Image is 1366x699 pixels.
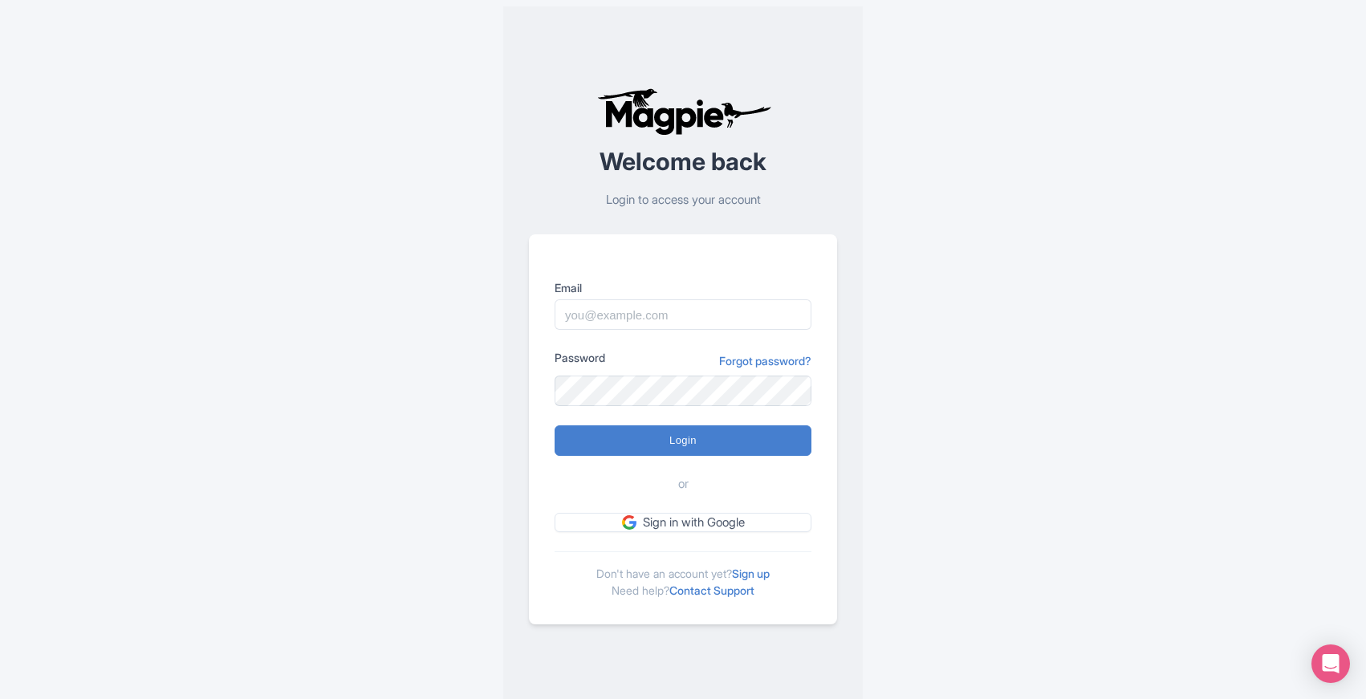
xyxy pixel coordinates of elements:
label: Password [555,349,605,366]
a: Forgot password? [719,352,811,369]
img: google.svg [622,515,636,530]
div: Don't have an account yet? Need help? [555,551,811,599]
a: Sign up [732,567,770,580]
div: Open Intercom Messenger [1311,644,1350,683]
a: Contact Support [669,583,754,597]
h2: Welcome back [529,148,837,175]
input: Login [555,425,811,456]
span: or [678,475,689,494]
input: you@example.com [555,299,811,330]
a: Sign in with Google [555,513,811,533]
p: Login to access your account [529,191,837,209]
img: logo-ab69f6fb50320c5b225c76a69d11143b.png [593,87,774,136]
label: Email [555,279,811,296]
